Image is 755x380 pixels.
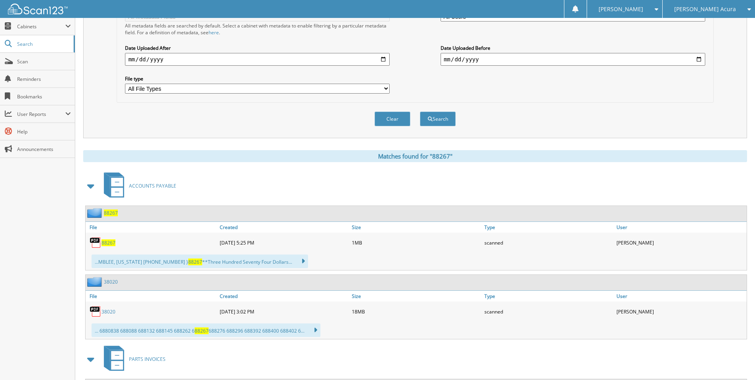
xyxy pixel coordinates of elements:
a: 38020 [104,278,118,285]
label: File type [125,75,390,82]
div: scanned [482,235,615,251]
span: [PERSON_NAME] [599,7,643,12]
span: 88267 [195,327,209,334]
span: Bookmarks [17,93,71,100]
span: PARTS INVOICES [129,356,166,362]
a: User [615,222,747,233]
div: 18MB [350,304,482,319]
iframe: Chat Widget [715,342,755,380]
div: ...MBLEE, [US_STATE] [PHONE_NUMBER] } **Three Hundred Seventy Four Dollars... [92,255,308,268]
label: Date Uploaded Before [441,45,705,51]
a: File [86,222,218,233]
button: Search [420,112,456,126]
div: 1MB [350,235,482,251]
a: User [615,291,747,302]
div: ... 6880838 688088 688132 688145 688262 6 688276 688296 688392 688400 688402 6... [92,323,320,337]
span: Announcements [17,146,71,153]
div: [DATE] 5:25 PM [218,235,350,251]
button: Clear [375,112,410,126]
a: Created [218,222,350,233]
span: ACCOUNTS PAYABLE [129,182,176,189]
img: folder2.png [87,277,104,287]
div: All metadata fields are searched by default. Select a cabinet with metadata to enable filtering b... [125,22,390,36]
a: 88267 [104,210,118,216]
a: ACCOUNTS PAYABLE [99,170,176,202]
img: folder2.png [87,208,104,218]
div: Matches found for "88267" [83,150,747,162]
span: User Reports [17,111,65,118]
span: Search [17,41,70,47]
span: Scan [17,58,71,65]
a: PARTS INVOICES [99,343,166,375]
a: Type [482,222,615,233]
label: Date Uploaded After [125,45,390,51]
a: 38020 [101,308,115,315]
img: PDF.png [90,237,101,249]
a: Type [482,291,615,302]
span: Help [17,128,71,135]
div: [PERSON_NAME] [615,304,747,319]
span: [PERSON_NAME] Acura [674,7,736,12]
span: 88267 [188,259,202,265]
div: [DATE] 3:02 PM [218,304,350,319]
div: [PERSON_NAME] [615,235,747,251]
img: PDF.png [90,306,101,317]
a: 88267 [101,239,115,246]
a: Size [350,222,482,233]
input: end [441,53,705,66]
span: Cabinets [17,23,65,30]
img: scan123-logo-white.svg [8,4,68,14]
input: start [125,53,390,66]
span: Reminders [17,76,71,82]
a: Created [218,291,350,302]
div: scanned [482,304,615,319]
a: here [209,29,219,36]
a: Size [350,291,482,302]
a: File [86,291,218,302]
